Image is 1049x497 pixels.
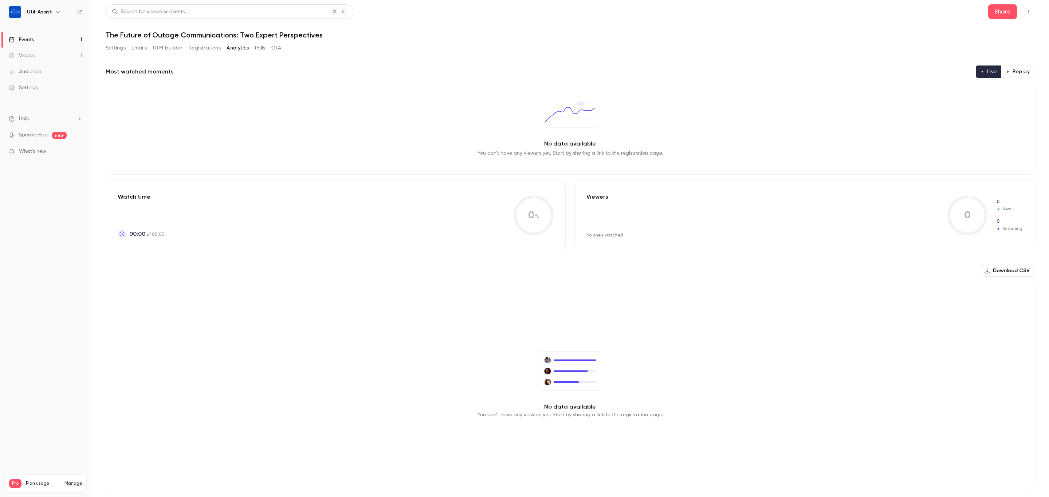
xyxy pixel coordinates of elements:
[27,8,52,16] h6: Util-Assist
[586,232,623,238] div: No one's watched
[131,42,147,54] button: Emails
[9,115,82,123] li: help-dropdown-opener
[153,42,182,54] button: UTM builder
[478,411,663,418] p: You don't have any viewers yet. Start by sharing a link to the registration page.
[106,31,1034,39] h1: The Future of Outage Communications: Two Expert Perspectives
[586,192,608,201] p: Viewers
[129,230,165,238] p: of 00:00
[74,148,82,155] iframe: Noticeable Trigger
[19,148,46,155] span: What's new
[19,115,30,123] span: Help
[988,4,1017,19] button: Share
[9,479,21,488] span: Pro
[26,481,60,486] span: Plan usage
[106,67,174,76] h2: Most watched moments
[106,42,126,54] button: Settings
[227,42,249,54] button: Analytics
[9,6,21,18] img: Util-Assist
[981,265,1034,277] button: Download CSV
[64,481,82,486] a: Manage
[478,150,663,157] p: You don't have any viewers yet. Start by sharing a link to the registration page.
[9,52,35,59] div: Videos
[112,8,185,16] div: Search for videos or events
[9,84,38,91] div: Settings
[9,36,34,43] div: Events
[538,351,602,390] img: No viewers
[996,218,1022,225] span: Returning
[996,226,1022,232] span: Returning
[129,230,145,238] span: 00:00
[255,42,266,54] button: Polls
[544,402,596,411] p: No data available
[52,132,67,139] span: new
[118,192,165,201] p: Watch time
[188,42,221,54] button: Registrations
[271,42,281,54] button: CTA
[1001,65,1034,78] button: Replay
[19,131,48,139] a: SpeakerHub
[976,65,1002,78] button: Live
[996,199,1022,205] span: New
[544,139,596,148] p: No data available
[996,206,1022,212] span: New
[9,68,41,75] div: Audience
